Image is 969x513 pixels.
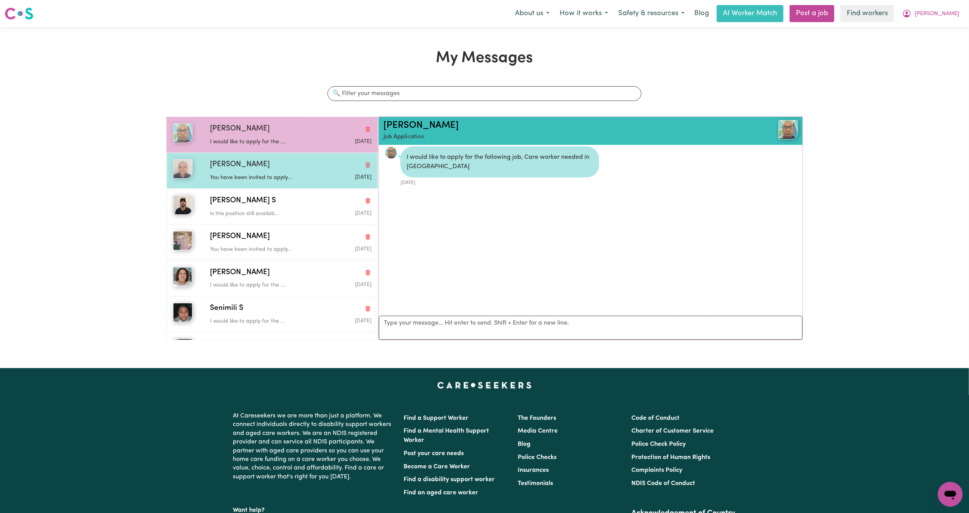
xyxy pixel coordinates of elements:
a: Charter of Customer Service [631,428,714,434]
span: Message sent on September 4, 2025 [355,175,371,180]
button: Safety & resources [613,5,690,22]
a: Careseekers logo [5,5,33,23]
button: About us [510,5,555,22]
a: Blog [518,441,530,447]
img: View Mohammad R's profile [778,120,798,139]
p: You have been invited to apply... [210,245,317,254]
a: Find an aged care worker [404,490,478,496]
button: Delete conversation [364,196,371,206]
a: Media Centre [518,428,558,434]
img: Nicky C [173,267,192,287]
span: [PERSON_NAME] [210,123,270,135]
button: Lawrence P[PERSON_NAME]Delete conversationYou have been invited to apply...Message sent on Septem... [166,153,378,188]
img: Karan S [173,339,192,358]
span: [PERSON_NAME] [915,10,959,18]
span: [PERSON_NAME] [210,159,270,170]
span: [PERSON_NAME] [210,231,270,242]
a: View Mohammad R's profile [385,146,397,159]
a: Mohammad R [729,120,798,139]
span: Senimili S [210,303,243,314]
a: Post a job [790,5,834,22]
h1: My Messages [166,49,803,68]
a: Testimonials [518,480,553,487]
a: Become a Care Worker [404,464,470,470]
button: Mohammad R[PERSON_NAME]Delete conversationI would like to apply for the ...Message sent on Septem... [166,117,378,153]
button: Delete conversation [364,232,371,242]
p: At Careseekers we are more than just a platform. We connect individuals directly to disability su... [233,409,395,484]
span: Karan S [210,339,237,350]
button: Delete conversation [364,124,371,134]
span: Message sent on August 6, 2025 [355,318,371,323]
img: Mohammad R [173,123,192,143]
a: Find workers [841,5,894,22]
img: Lawrence P [173,159,192,179]
button: Delete conversation [364,303,371,313]
button: Senimili SSenimili SDelete conversationI would like to apply for the ...Message sent on August 6,... [166,296,378,332]
a: Insurances [518,467,549,473]
a: NDIS Code of Conduct [631,480,695,487]
p: You have been invited to apply... [210,174,317,182]
img: Careseekers logo [5,7,33,21]
a: Find a Support Worker [404,415,469,421]
span: Message sent on September 5, 2025 [355,139,371,144]
a: The Founders [518,415,556,421]
button: Kulbir S[PERSON_NAME] SDelete conversationIs this position still availab...Message sent on Septem... [166,189,378,224]
p: I would like to apply for the ... [210,281,317,290]
span: [PERSON_NAME] [210,267,270,278]
span: Message sent on September 3, 2025 [355,247,371,252]
img: Katherine W [173,231,192,250]
span: [PERSON_NAME] S [210,195,276,207]
a: [PERSON_NAME] [383,121,459,130]
button: Delete conversation [364,339,371,350]
button: Karan SKaran SDelete conversationI would like to apply for the ...Message sent on August 5, 2025 [166,332,378,368]
a: Blog [690,5,714,22]
button: My Account [897,5,964,22]
a: Protection of Human Rights [631,454,710,461]
a: Find a Mental Health Support Worker [404,428,489,443]
p: I would like to apply for the ... [210,317,317,326]
img: D69D3E98661640DB42EDF8593A9D8592_avatar_blob [385,146,397,159]
button: How it works [555,5,613,22]
span: Message sent on September 3, 2025 [355,211,371,216]
button: Delete conversation [364,268,371,278]
a: AI Worker Match [717,5,784,22]
p: Job Application [383,133,729,142]
a: Find a disability support worker [404,476,495,483]
p: Is this position still availab... [210,210,317,218]
iframe: Button to launch messaging window, conversation in progress [938,482,963,507]
button: Delete conversation [364,160,371,170]
div: I would like to apply for the following job, Care worker needed in [GEOGRAPHIC_DATA] [400,146,599,177]
input: 🔍 Filter your messages [328,86,641,101]
img: Senimili S [173,303,192,322]
a: Post your care needs [404,450,464,457]
img: Kulbir S [173,195,192,215]
div: [DATE] [400,177,599,186]
span: Message sent on August 6, 2025 [355,282,371,287]
a: Code of Conduct [631,415,680,421]
button: Katherine W[PERSON_NAME]Delete conversationYou have been invited to apply...Message sent on Septe... [166,224,378,260]
a: Police Checks [518,454,556,461]
a: Police Check Policy [631,441,686,447]
a: Complaints Policy [631,467,682,473]
a: Careseekers home page [437,382,532,388]
p: I would like to apply for the ... [210,138,317,146]
button: Nicky C[PERSON_NAME]Delete conversationI would like to apply for the ...Message sent on August 6,... [166,261,378,296]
